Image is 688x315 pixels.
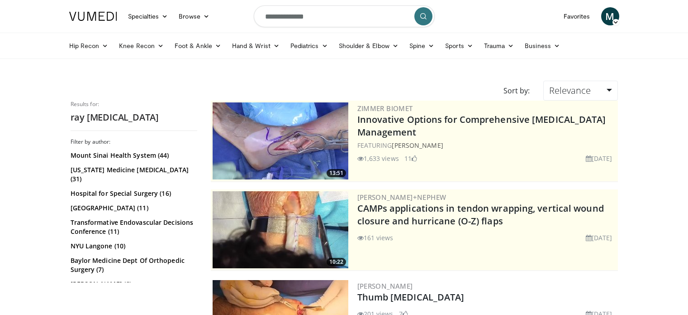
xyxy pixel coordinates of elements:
a: Specialties [123,7,174,25]
img: 2677e140-ee51-4d40-a5f5-4f29f195cc19.300x170_q85_crop-smart_upscale.jpg [213,191,348,268]
h3: Filter by author: [71,138,197,145]
a: Pediatrics [285,37,333,55]
a: Thumb [MEDICAL_DATA] [357,291,465,303]
li: 161 views [357,233,394,242]
span: Relevance [549,84,591,97]
a: Zimmer Biomet [357,104,413,113]
a: [US_STATE] Medicine [MEDICAL_DATA] (31) [71,165,195,184]
a: 10:22 [213,191,348,268]
li: 11 [404,154,417,163]
li: 1,633 views [357,154,399,163]
a: [PERSON_NAME] (6) [71,280,195,289]
input: Search topics, interventions [254,5,435,27]
a: Business [519,37,565,55]
a: Hip Recon [64,37,114,55]
a: 13:51 [213,102,348,179]
a: Spine [404,37,440,55]
a: Browse [173,7,215,25]
a: Relevance [543,81,617,101]
a: Shoulder & Elbow [333,37,404,55]
a: [PERSON_NAME] [357,281,413,291]
a: Transformative Endovascular Decisions Conference (11) [71,218,195,236]
img: ce164293-0bd9-447d-b578-fc653e6584c8.300x170_q85_crop-smart_upscale.jpg [213,102,348,179]
span: 13:51 [327,169,346,177]
a: [GEOGRAPHIC_DATA] (11) [71,204,195,213]
span: 10:22 [327,258,346,266]
a: Baylor Medicine Dept Of Orthopedic Surgery (7) [71,256,195,274]
img: VuMedi Logo [69,12,117,21]
a: Innovative Options for Comprehensive [MEDICAL_DATA] Management [357,113,606,138]
li: [DATE] [586,233,612,242]
h2: ray [MEDICAL_DATA] [71,111,197,123]
a: [PERSON_NAME]+Nephew [357,193,446,202]
a: Trauma [479,37,520,55]
a: Mount Sinai Health System (44) [71,151,195,160]
a: M [601,7,619,25]
a: Knee Recon [114,37,169,55]
p: Results for: [71,101,197,108]
div: FEATURING [357,141,616,150]
a: Hand & Wrist [227,37,285,55]
a: Hospital for Special Surgery (16) [71,189,195,198]
li: [DATE] [586,154,612,163]
a: Favorites [558,7,596,25]
a: Sports [440,37,479,55]
a: CAMPs applications in tendon wrapping, vertical wound closure and hurricane (O-Z) flaps [357,202,604,227]
div: Sort by: [497,81,536,101]
a: Foot & Ankle [169,37,227,55]
a: [PERSON_NAME] [392,141,443,150]
a: NYU Langone (10) [71,242,195,251]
